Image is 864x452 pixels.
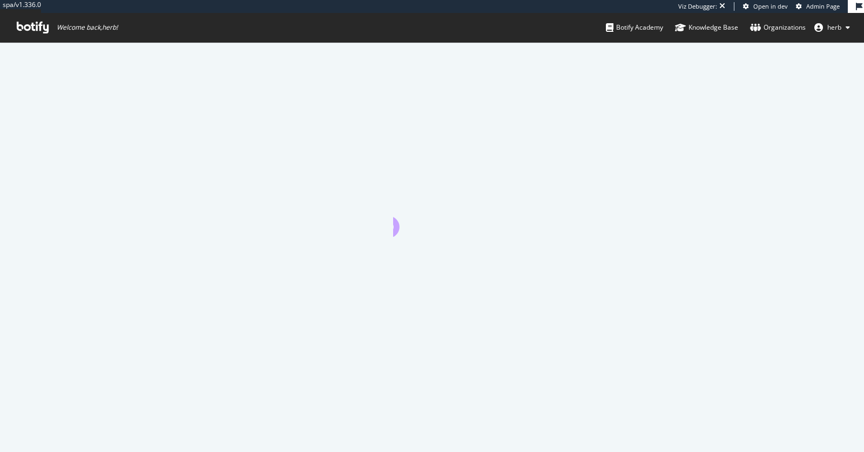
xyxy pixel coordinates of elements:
div: Botify Academy [606,22,663,33]
a: Botify Academy [606,13,663,42]
span: Welcome back, herb ! [57,23,118,32]
a: Organizations [750,13,806,42]
div: Knowledge Base [675,22,738,33]
button: herb [806,19,859,36]
span: herb [827,23,841,32]
span: Open in dev [753,2,788,10]
a: Admin Page [796,2,840,11]
a: Open in dev [743,2,788,11]
span: Admin Page [806,2,840,10]
a: Knowledge Base [675,13,738,42]
div: Organizations [750,22,806,33]
div: Viz Debugger: [678,2,717,11]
